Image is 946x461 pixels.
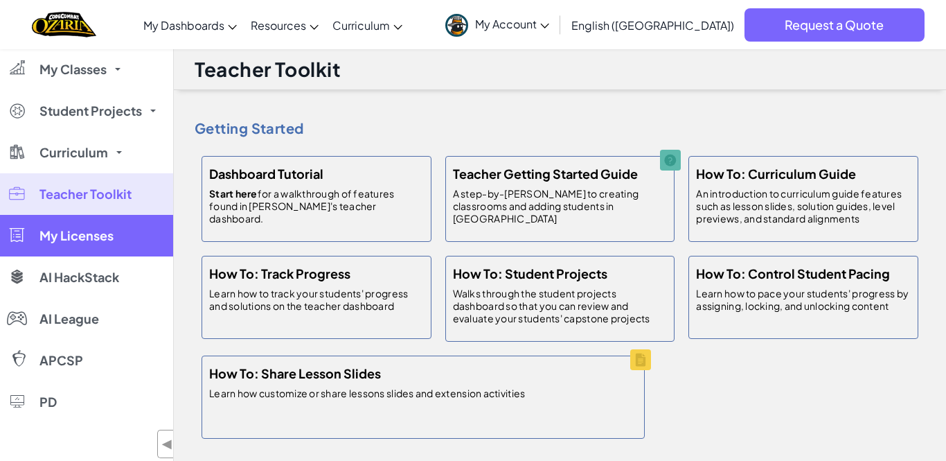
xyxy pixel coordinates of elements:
[438,249,682,349] a: How To: Student Projects Walks through the student projects dashboard so that you can review and ...
[438,3,556,46] a: My Account
[564,6,741,44] a: English ([GEOGRAPHIC_DATA])
[195,118,925,139] h4: Getting Started
[136,6,244,44] a: My Dashboards
[696,164,856,184] h5: How To: Curriculum Guide
[195,249,438,346] a: How To: Track Progress Learn how to track your students' progress and solutions on the teacher da...
[251,18,306,33] span: Resources
[453,187,668,225] p: A step-by-[PERSON_NAME] to creating classrooms and adding students in [GEOGRAPHIC_DATA]
[696,263,890,284] h5: How To: Control Student Pacing
[681,149,925,249] a: How To: Curriculum Guide An introduction to curriculum guide features such as lesson slides, solu...
[143,18,224,33] span: My Dashboards
[438,149,682,249] a: Teacher Getting Started Guide A step-by-[PERSON_NAME] to creating classrooms and adding students ...
[696,187,911,225] p: An introduction to curriculum guide features such as lesson slides, solution guides, level previe...
[39,188,132,200] span: Teacher Toolkit
[453,287,668,324] p: Walks through the student projects dashboard so that you can review and evaluate your students' c...
[696,287,911,312] p: Learn how to pace your students' progress by assigning, locking, and unlocking content
[39,229,114,242] span: My Licenses
[744,8,925,42] a: Request a Quote
[325,6,409,44] a: Curriculum
[195,56,341,82] h1: Teacher Toolkit
[161,434,173,454] span: ◀
[681,249,925,346] a: How To: Control Student Pacing Learn how to pace your students' progress by assigning, locking, a...
[32,10,96,39] a: Ozaria by CodeCombat logo
[453,164,638,184] h5: Teacher Getting Started Guide
[453,263,607,284] h5: How To: Student Projects
[209,287,424,312] p: Learn how to track your students' progress and solutions on the teacher dashboard
[195,149,438,249] a: Dashboard Tutorial Start herefor a walkthrough of features found in [PERSON_NAME]'s teacher dashb...
[39,313,99,325] span: AI League
[475,17,549,31] span: My Account
[39,146,108,159] span: Curriculum
[445,14,468,37] img: avatar
[209,387,525,399] p: Learn how customize or share lessons slides and extension activities
[209,187,258,200] strong: Start here
[571,18,734,33] span: English ([GEOGRAPHIC_DATA])
[32,10,96,39] img: Home
[332,18,390,33] span: Curriculum
[209,164,323,184] h5: Dashboard Tutorial
[39,63,107,76] span: My Classes
[244,6,325,44] a: Resources
[39,105,142,117] span: Student Projects
[209,263,350,284] h5: How To: Track Progress
[209,363,381,383] h5: How To: Share Lesson Slides
[195,349,652,446] a: How To: Share Lesson Slides Learn how customize or share lessons slides and extension activities
[209,187,424,225] p: for a walkthrough of features found in [PERSON_NAME]'s teacher dashboard.
[39,271,119,284] span: AI HackStack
